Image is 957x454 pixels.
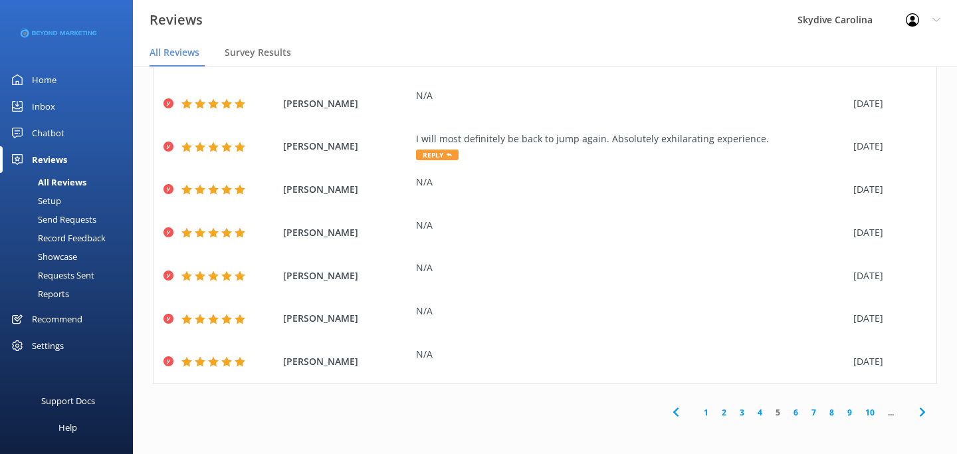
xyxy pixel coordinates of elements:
[881,406,901,419] span: ...
[853,96,920,111] div: [DATE]
[416,347,847,362] div: N/A
[20,23,96,45] img: 3-1676954853.png
[283,96,409,111] span: [PERSON_NAME]
[787,406,805,419] a: 6
[8,210,96,229] div: Send Requests
[32,146,67,173] div: Reviews
[8,210,133,229] a: Send Requests
[283,182,409,197] span: [PERSON_NAME]
[283,139,409,154] span: [PERSON_NAME]
[8,284,133,303] a: Reports
[32,66,56,93] div: Home
[416,88,847,103] div: N/A
[733,406,751,419] a: 3
[8,266,133,284] a: Requests Sent
[853,139,920,154] div: [DATE]
[416,261,847,275] div: N/A
[416,150,459,160] span: Reply
[283,354,409,369] span: [PERSON_NAME]
[853,311,920,326] div: [DATE]
[8,173,86,191] div: All Reviews
[8,229,133,247] a: Record Feedback
[32,120,64,146] div: Chatbot
[8,247,77,266] div: Showcase
[8,229,106,247] div: Record Feedback
[715,406,733,419] a: 2
[805,406,823,419] a: 7
[416,304,847,318] div: N/A
[823,406,841,419] a: 8
[225,46,291,59] span: Survey Results
[150,9,203,31] h3: Reviews
[283,225,409,240] span: [PERSON_NAME]
[416,175,847,189] div: N/A
[41,388,95,414] div: Support Docs
[8,266,94,284] div: Requests Sent
[416,218,847,233] div: N/A
[8,173,133,191] a: All Reviews
[8,191,61,210] div: Setup
[283,311,409,326] span: [PERSON_NAME]
[751,406,769,419] a: 4
[8,284,69,303] div: Reports
[58,414,77,441] div: Help
[150,46,199,59] span: All Reviews
[853,269,920,283] div: [DATE]
[841,406,859,419] a: 9
[8,247,133,266] a: Showcase
[8,191,133,210] a: Setup
[32,332,64,359] div: Settings
[416,132,847,146] div: I will most definitely be back to jump again. Absolutely exhilarating experience.
[283,269,409,283] span: [PERSON_NAME]
[853,182,920,197] div: [DATE]
[853,225,920,240] div: [DATE]
[32,306,82,332] div: Recommend
[859,406,881,419] a: 10
[697,406,715,419] a: 1
[32,93,55,120] div: Inbox
[853,354,920,369] div: [DATE]
[769,406,787,419] a: 5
